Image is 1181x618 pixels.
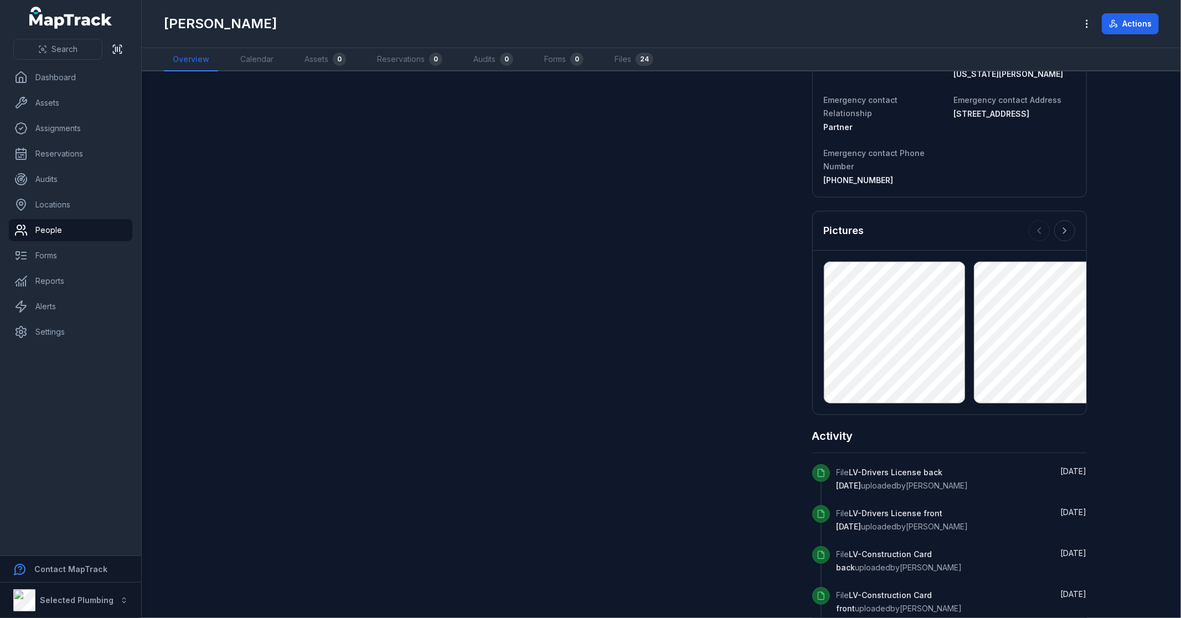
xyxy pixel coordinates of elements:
[429,53,442,66] div: 0
[9,270,132,292] a: Reports
[9,92,132,114] a: Assets
[954,69,1064,79] span: [US_STATE][PERSON_NAME]
[9,245,132,267] a: Forms
[837,549,962,572] span: File uploaded by [PERSON_NAME]
[535,48,592,71] a: Forms0
[1061,589,1087,599] span: [DATE]
[812,428,853,444] h2: Activity
[1102,13,1159,34] button: Actions
[606,48,662,71] a: Files24
[824,175,894,185] span: [PHONE_NUMBER]
[465,48,522,71] a: Audits0
[1061,466,1087,476] time: 8/1/2025, 11:53:16 AM
[1061,589,1087,599] time: 8/1/2025, 11:49:45 AM
[164,48,218,71] a: Overview
[9,66,132,89] a: Dashboard
[837,590,962,613] span: File uploaded by [PERSON_NAME]
[34,564,107,574] strong: Contact MapTrack
[9,321,132,343] a: Settings
[9,143,132,165] a: Reservations
[837,508,943,531] span: LV-Drivers License front [DATE]
[824,122,853,132] span: Partner
[824,148,925,171] span: Emergency contact Phone Number
[296,48,355,71] a: Assets0
[837,468,943,490] span: LV-Drivers License back [DATE]
[837,508,968,531] span: File uploaded by [PERSON_NAME]
[9,194,132,216] a: Locations
[333,53,346,66] div: 0
[837,468,968,490] span: File uploaded by [PERSON_NAME]
[9,219,132,241] a: People
[51,44,78,55] span: Search
[1061,548,1087,558] span: [DATE]
[231,48,282,71] a: Calendar
[9,117,132,139] a: Assignments
[368,48,451,71] a: Reservations0
[13,39,102,60] button: Search
[636,53,653,66] div: 24
[9,295,132,318] a: Alerts
[9,168,132,190] a: Audits
[1061,548,1087,558] time: 8/1/2025, 11:49:46 AM
[824,95,898,118] span: Emergency contact Relationship
[837,549,932,572] span: LV-Construction Card back
[837,590,932,613] span: LV-Construction Card front
[500,53,513,66] div: 0
[824,223,864,238] h3: Pictures
[40,595,114,605] strong: Selected Plumbing
[954,95,1062,105] span: Emergency contact Address
[1061,507,1087,517] time: 8/1/2025, 11:53:15 AM
[1061,466,1087,476] span: [DATE]
[164,15,277,33] h1: [PERSON_NAME]
[954,109,1030,118] span: [STREET_ADDRESS]
[1061,507,1087,517] span: [DATE]
[570,53,584,66] div: 0
[29,7,112,29] a: MapTrack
